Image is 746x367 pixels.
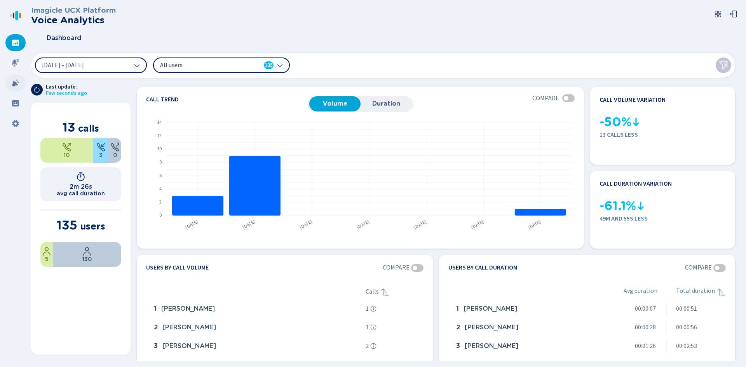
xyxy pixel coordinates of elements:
[12,79,19,87] svg: alarm-filled
[154,324,158,331] span: 2
[600,180,672,187] h4: Call duration variation
[5,95,26,112] div: Groups
[162,343,216,350] span: [PERSON_NAME]
[600,215,726,222] span: 49m and 55s less
[46,90,87,96] span: Few seconds ago
[154,343,158,350] span: 3
[110,143,120,152] svg: unknown-call
[716,287,726,297] svg: sortAscending
[93,138,109,163] div: 23.08%
[157,146,162,152] text: 10
[453,301,604,317] div: Adrian Chelen
[676,343,697,350] span: 00:02:53
[600,115,631,129] span: -50%
[309,96,361,111] button: Volume
[636,201,645,210] svg: kpi-down
[31,6,116,15] h3: Imagicle UCX Platform
[624,287,657,297] span: Avg duration
[380,287,390,297] svg: sortAscending
[35,57,147,73] button: [DATE] - [DATE]
[151,320,363,336] div: Omar Radwan
[456,324,460,331] span: 2
[370,324,376,330] svg: info-circle
[134,62,140,68] svg: chevron-down
[527,218,542,231] text: [DATE]
[464,305,517,312] span: [PERSON_NAME]
[465,343,518,350] span: [PERSON_NAME]
[380,287,390,297] div: Sorted ascending, click to sort descending
[600,96,666,103] h4: Call volume variation
[96,143,106,152] svg: telephone-inbound
[635,305,656,312] span: 00:00:07
[109,138,121,163] div: 0%
[456,305,459,312] span: 1
[635,343,656,350] span: 00:01:26
[470,218,485,231] text: [DATE]
[113,152,117,158] span: 0
[631,117,641,127] svg: kpi-down
[364,100,408,107] span: Duration
[370,306,376,312] svg: info-circle
[159,186,162,192] text: 4
[241,218,256,231] text: [DATE]
[370,343,376,349] svg: info-circle
[719,61,728,70] svg: funnel-disabled
[676,324,697,331] span: 00:00:56
[151,339,363,354] div: Ahmad Alkhalili
[676,287,726,297] div: Total duration
[366,324,369,331] span: 1
[162,324,216,331] span: [PERSON_NAME]
[42,247,51,256] svg: user-profile
[5,75,26,92] div: Alarms
[356,218,371,231] text: [DATE]
[12,59,19,67] svg: mic-fill
[151,301,363,317] div: Andrea Sonnino
[62,143,71,152] svg: telephone-outbound
[635,324,656,331] span: 00:00:28
[82,256,92,262] span: 130
[154,305,157,312] span: 1
[361,96,412,111] button: Duration
[159,159,162,165] text: 8
[716,57,731,73] button: Clear filters
[383,264,410,271] span: Compare
[600,131,726,138] span: 13 calls less
[453,339,604,354] div: Andrea Valleriani
[34,87,40,93] svg: arrow-clockwise
[47,35,81,42] span: Dashboard
[161,305,215,312] span: [PERSON_NAME]
[184,218,199,231] text: [DATE]
[366,305,369,312] span: 1
[146,264,209,272] h4: Users by call volume
[532,95,559,102] span: Compare
[453,320,604,336] div: Ahmad Alkhalili
[413,218,428,231] text: [DATE]
[448,264,517,272] h4: Users by call duration
[676,305,697,312] span: 00:00:51
[265,61,273,69] span: 135
[5,54,26,71] div: Recordings
[676,287,715,297] span: Total duration
[53,242,121,267] div: 96.3%
[45,256,49,262] span: 5
[160,61,249,70] span: All users
[76,172,85,181] svg: timer
[157,132,162,139] text: 12
[99,152,103,158] span: 3
[64,152,70,158] span: 10
[159,199,162,205] text: 2
[57,217,77,233] span: 135
[42,62,84,68] span: [DATE] - [DATE]
[730,10,737,18] svg: box-arrow-left
[31,15,116,26] h2: Voice Analytics
[313,100,357,107] span: Volume
[277,62,283,68] svg: chevron-down
[78,123,99,134] span: calls
[159,212,162,219] text: 0
[366,343,369,350] span: 2
[366,287,424,297] div: Calls
[157,119,162,126] text: 14
[5,115,26,132] div: Settings
[456,343,460,350] span: 3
